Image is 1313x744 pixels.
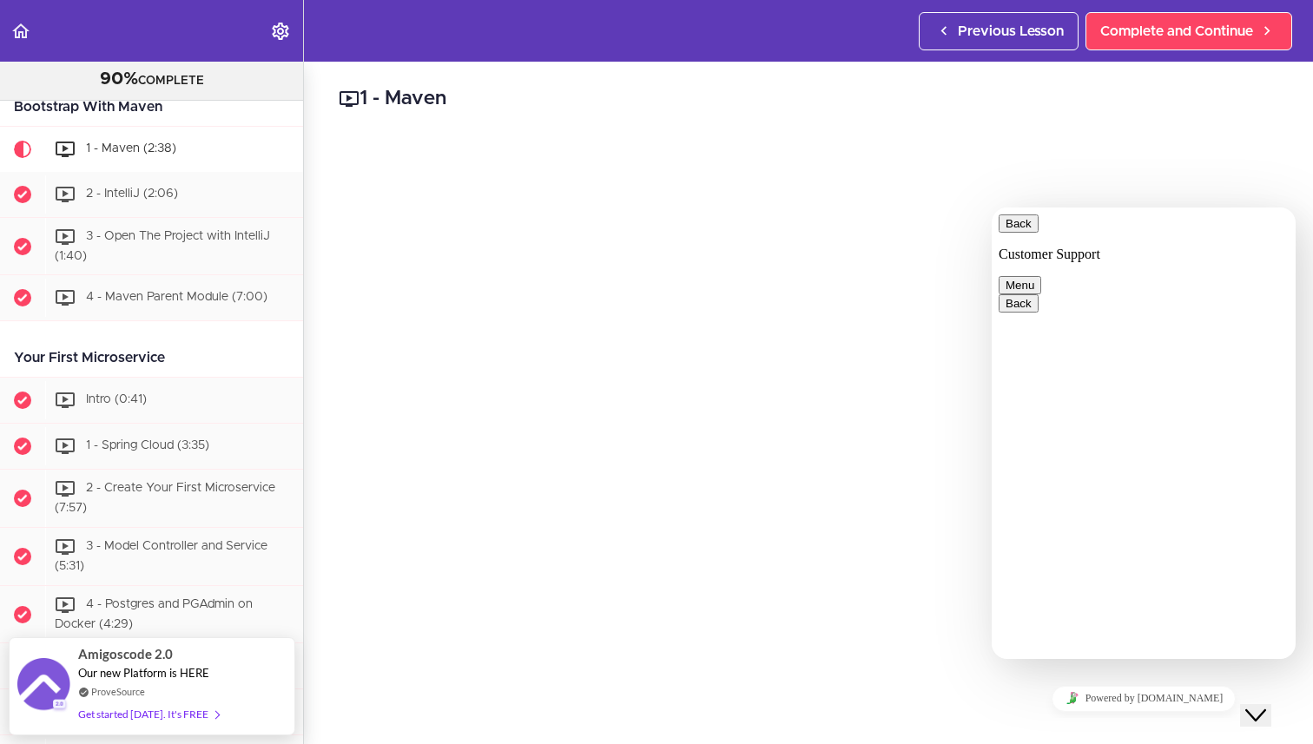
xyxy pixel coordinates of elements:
span: Previous Lesson [958,21,1064,42]
a: ProveSource [91,684,145,699]
span: Our new Platform is HERE [78,666,209,680]
span: 4 - Postgres and PGAdmin on Docker (4:29) [55,598,253,630]
span: 90% [100,70,138,88]
iframe: chat widget [1240,675,1296,727]
a: Previous Lesson [919,12,1079,50]
div: Get started [DATE]. It's FREE [78,704,219,724]
span: 3 - Open The Project with IntelliJ (1:40) [55,230,270,262]
span: Amigoscode 2.0 [78,644,173,664]
span: 1 - Spring Cloud (3:35) [86,440,209,452]
span: 2 - IntelliJ (2:06) [86,188,178,200]
iframe: chat widget [992,207,1296,659]
span: Intro (0:41) [86,394,147,406]
div: COMPLETE [22,69,281,91]
svg: Settings Menu [270,21,291,42]
svg: Back to course curriculum [10,21,31,42]
span: 3 - Model Controller and Service (5:31) [55,540,267,572]
span: 1 - Maven (2:38) [86,142,176,155]
span: 2 - Create Your First Microservice (7:57) [55,483,275,515]
span: 4 - Maven Parent Module (7:00) [86,292,267,304]
img: provesource social proof notification image [17,658,69,714]
span: Complete and Continue [1100,21,1253,42]
a: Complete and Continue [1085,12,1292,50]
iframe: chat widget [992,679,1296,718]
